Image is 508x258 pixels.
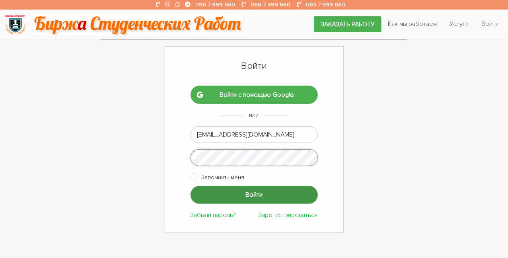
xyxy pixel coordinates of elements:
input: Адрес электронной почты [191,126,318,143]
img: motto-2ce64da2796df845c65ce8f9480b9c9d679903764b3ca6da4b6de107518df0fe.gif [33,14,242,35]
label: Запомнить меня [202,172,245,182]
a: Зарегистрироваться [259,211,318,219]
a: 096 7 999 660 [196,1,236,8]
span: или [249,111,259,119]
a: 063 7 999 660 [306,1,346,8]
a: Войти [475,16,505,31]
img: logo-135dea9cf721667cc4ddb0c1795e3ba8b7f362e3d0c04e2cc90b931989920324.png [4,14,26,35]
input: Войти [191,186,318,204]
a: Войти с помощью Google [191,86,318,104]
a: 066 7 999 660 [251,1,291,8]
a: Забыли пароль? [191,211,236,219]
a: Заказать работу [314,16,381,32]
a: Услуги [443,16,475,31]
span: Войти с помощью Google [203,92,311,98]
a: Как мы работаем [381,16,443,31]
h1: Войти [191,59,318,73]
